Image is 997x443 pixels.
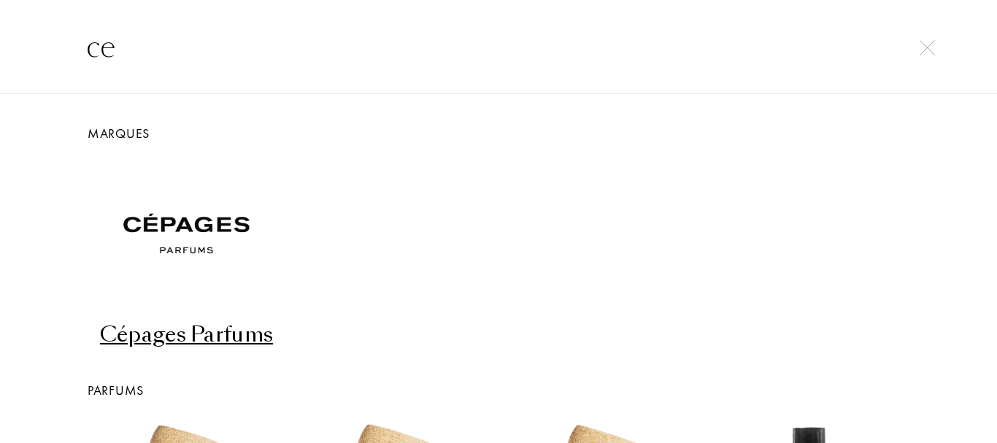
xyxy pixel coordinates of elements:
a: Cépages ParfumsCépages Parfums [82,143,290,351]
img: cross.svg [920,40,935,55]
div: Parfums [72,380,925,400]
img: Cépages Parfums [118,165,255,302]
input: Rechercher [57,25,940,69]
div: Cépages Parfums [88,320,285,349]
div: Marques [72,123,925,143]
